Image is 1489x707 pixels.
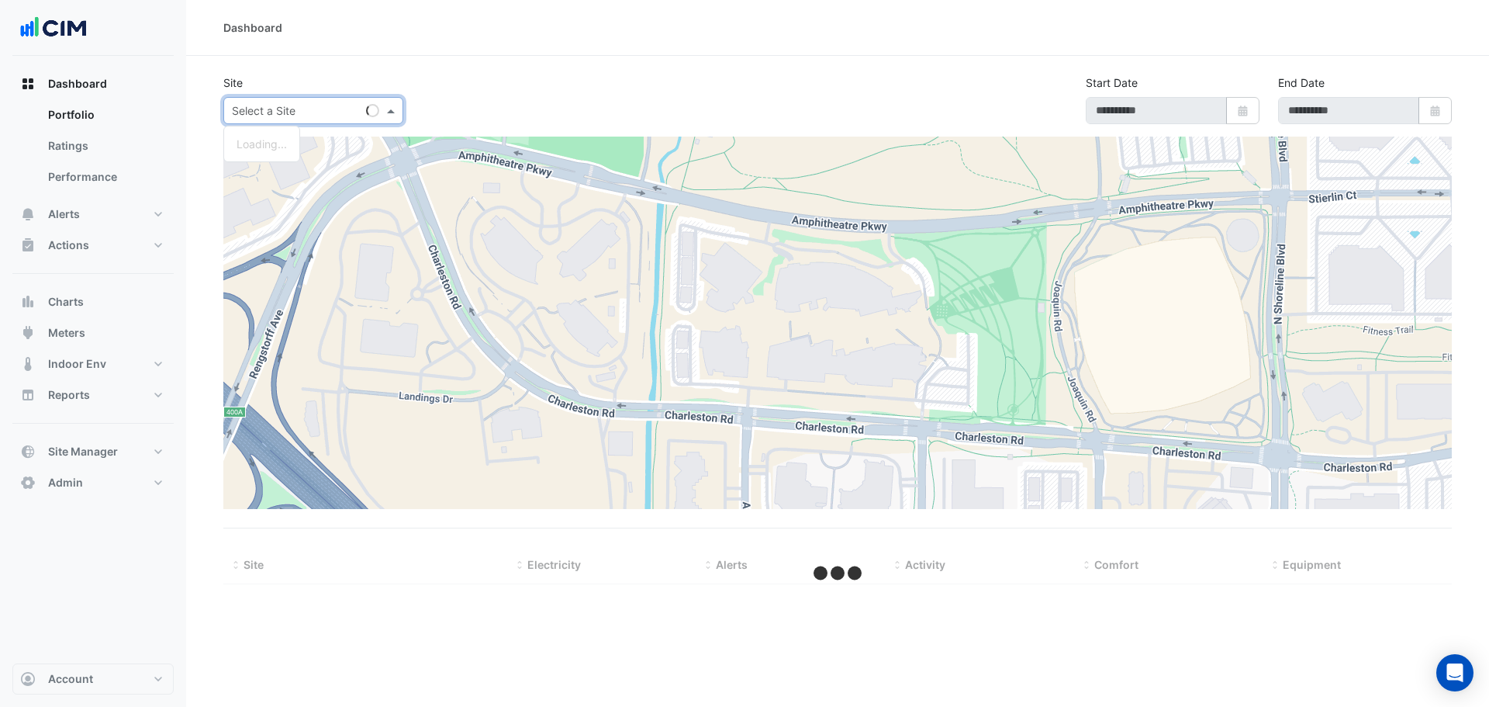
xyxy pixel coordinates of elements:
span: Alerts [48,206,80,222]
a: Portfolio [36,99,174,130]
ng-dropdown-panel: Options list [223,126,300,162]
span: Dashboard [48,76,107,92]
span: Admin [48,475,83,490]
button: Meters [12,317,174,348]
button: Indoor Env [12,348,174,379]
app-icon: Actions [20,237,36,253]
div: Dashboard [223,19,282,36]
app-icon: Site Manager [20,444,36,459]
a: Ratings [36,130,174,161]
span: Comfort [1094,558,1138,571]
app-icon: Charts [20,294,36,310]
app-icon: Alerts [20,206,36,222]
span: Electricity [527,558,581,571]
div: Loading... [224,133,299,155]
app-icon: Meters [20,325,36,341]
span: Actions [48,237,89,253]
button: Reports [12,379,174,411]
label: Start Date [1086,75,1138,91]
span: Activity [905,558,945,571]
label: Site [223,75,243,91]
a: Performance [36,161,174,192]
img: Company Logo [19,12,88,43]
button: Alerts [12,199,174,230]
span: Reports [48,387,90,403]
button: Admin [12,467,174,498]
button: Dashboard [12,68,174,99]
app-icon: Indoor Env [20,356,36,372]
span: Meters [48,325,85,341]
span: Site [244,558,264,571]
span: Site Manager [48,444,118,459]
span: Alerts [716,558,748,571]
label: End Date [1278,75,1325,91]
div: Dashboard [12,99,174,199]
app-icon: Dashboard [20,76,36,92]
span: Charts [48,294,84,310]
button: Actions [12,230,174,261]
span: Equipment [1283,558,1341,571]
button: Site Manager [12,436,174,467]
span: Account [48,671,93,687]
span: Indoor Env [48,356,106,372]
div: Open Intercom Messenger [1436,654,1473,691]
app-icon: Admin [20,475,36,490]
app-icon: Reports [20,387,36,403]
button: Account [12,664,174,695]
button: Charts [12,286,174,317]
